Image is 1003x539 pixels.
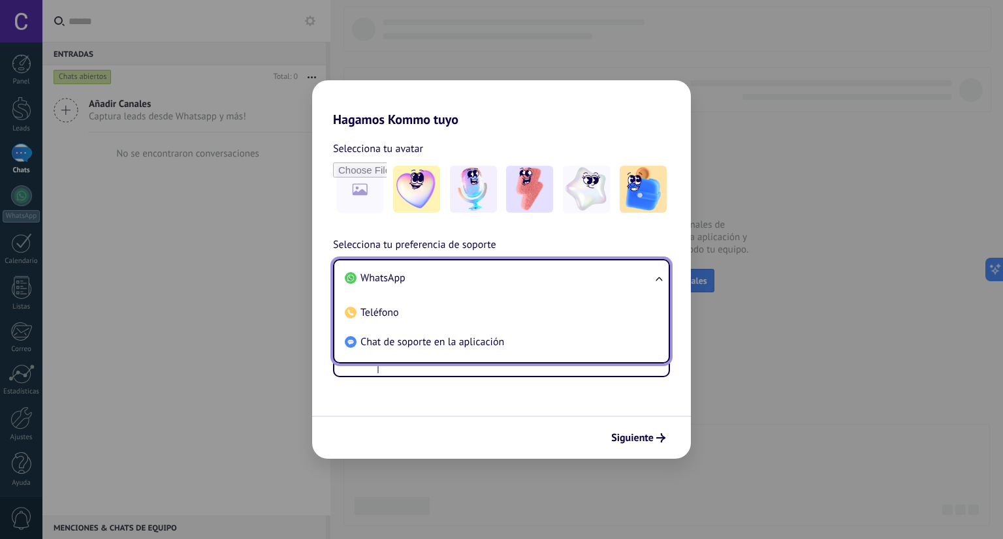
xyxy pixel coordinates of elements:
img: -1.jpeg [393,166,440,213]
span: Chat de soporte en la aplicación [360,335,504,348]
span: WhatsApp [360,271,406,285]
span: Selecciona tu preferencia de soporte [333,237,496,254]
img: -5.jpeg [620,166,667,213]
img: -4.jpeg [563,166,610,213]
span: Selecciona tu avatar [333,140,423,157]
img: -2.jpeg [450,166,497,213]
span: Siguiente [611,433,654,442]
h2: Hagamos Kommo tuyo [312,80,691,127]
img: -3.jpeg [506,166,553,213]
span: Teléfono [360,306,399,319]
button: Siguiente [605,427,671,449]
